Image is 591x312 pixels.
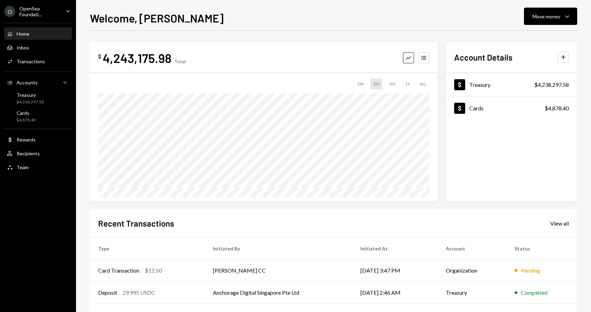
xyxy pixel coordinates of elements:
[4,147,72,159] a: Recipients
[446,73,577,96] a: Treasury$4,238,297.58
[438,282,506,304] td: Treasury
[438,237,506,259] th: Account
[17,117,36,123] div: $4,878.40
[533,13,560,20] div: Move money
[17,58,45,64] div: Transactions
[454,52,513,63] h2: Account Details
[4,27,72,40] a: Home
[4,55,72,67] a: Transactions
[417,79,429,89] div: ALL
[145,266,162,275] div: $12.50
[98,266,139,275] div: Card Transaction
[4,133,72,146] a: Rewards
[103,50,171,66] div: 4,243,175.98
[534,81,569,89] div: $4,238,297.58
[506,237,577,259] th: Status
[521,288,547,297] div: Completed
[90,11,224,25] h1: Welcome, [PERSON_NAME]
[4,90,72,107] a: Treasury$4,238,297.58
[90,237,205,259] th: Type
[354,79,366,89] div: 1W
[352,237,438,259] th: Initiated At
[98,288,117,297] div: Deposit
[469,81,490,88] div: Treasury
[17,164,29,170] div: Team
[17,92,44,98] div: Treasury
[370,79,382,89] div: 1M
[98,53,101,60] div: $
[352,259,438,282] td: [DATE] 3:47 PM
[17,80,38,85] div: Accounts
[524,8,577,25] button: Move money
[386,79,398,89] div: 3M
[550,220,569,227] div: View all
[402,79,413,89] div: 1Y
[19,6,60,17] div: OpenSea Foundati...
[17,137,36,143] div: Rewards
[521,266,540,275] div: Pending
[17,110,36,116] div: Cards
[205,259,352,282] td: [PERSON_NAME] CC
[205,237,352,259] th: Initiated By
[4,6,15,17] div: O
[17,150,40,156] div: Recipients
[4,161,72,173] a: Team
[98,218,174,229] h2: Recent Transactions
[545,104,569,112] div: $4,878.40
[438,259,506,282] td: Organization
[4,76,72,89] a: Accounts
[123,288,155,297] div: 29,995 USDC
[4,108,72,125] a: Cards$4,878.40
[17,99,44,105] div: $4,238,297.58
[446,97,577,120] a: Cards$4,878.40
[17,45,29,51] div: Inbox
[352,282,438,304] td: [DATE] 2:46 AM
[4,41,72,54] a: Inbox
[174,58,186,64] div: Total
[205,282,352,304] td: Anchorage Digital Singapore Pte Ltd
[550,219,569,227] a: View all
[469,105,484,111] div: Cards
[17,31,29,37] div: Home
